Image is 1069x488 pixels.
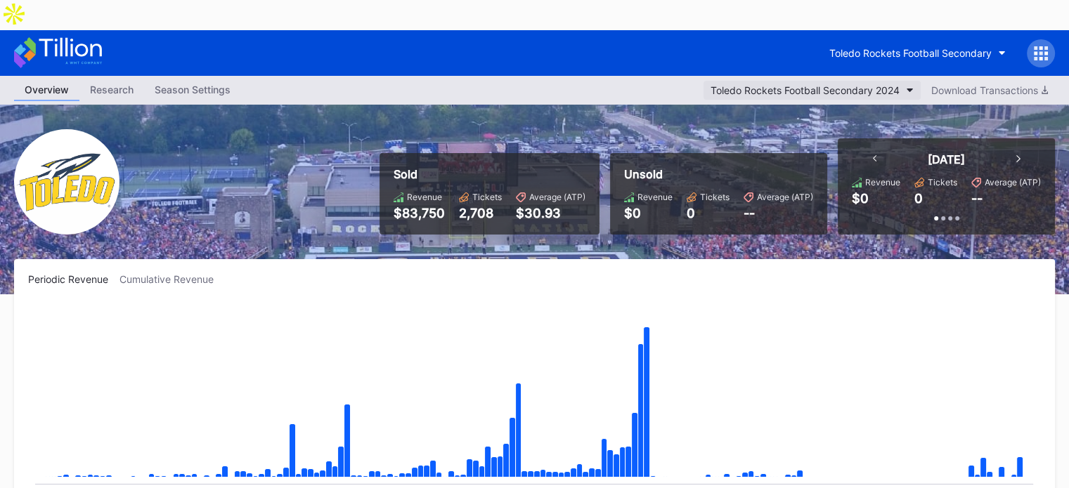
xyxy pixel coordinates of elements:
[700,192,730,202] div: Tickets
[914,191,923,206] div: 0
[711,84,900,96] div: Toledo Rockets Football Secondary 2024
[637,192,673,202] div: Revenue
[119,273,225,285] div: Cumulative Revenue
[624,167,813,181] div: Unsold
[459,206,502,220] div: 2,708
[79,79,144,101] a: Research
[985,177,1041,187] div: Average (ATP)
[14,79,79,101] a: Overview
[28,273,119,285] div: Periodic Revenue
[819,40,1016,66] button: Toledo Rockets Football Secondary
[144,79,241,101] a: Season Settings
[624,206,673,220] div: $0
[852,191,869,206] div: $0
[757,192,813,202] div: Average (ATP)
[924,81,1055,100] button: Download Transactions
[928,177,957,187] div: Tickets
[928,152,965,166] div: [DATE]
[407,192,442,202] div: Revenue
[931,84,1048,96] div: Download Transactions
[829,47,992,59] div: Toledo Rockets Football Secondary
[529,192,585,202] div: Average (ATP)
[744,206,813,220] div: --
[687,206,730,220] div: 0
[394,167,585,181] div: Sold
[704,81,921,100] button: Toledo Rockets Football Secondary 2024
[472,192,502,202] div: Tickets
[79,79,144,100] div: Research
[14,129,119,235] img: ToledoRockets.png
[144,79,241,100] div: Season Settings
[971,191,983,206] div: --
[865,177,900,187] div: Revenue
[394,206,445,220] div: $83,750
[516,206,585,220] div: $30.93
